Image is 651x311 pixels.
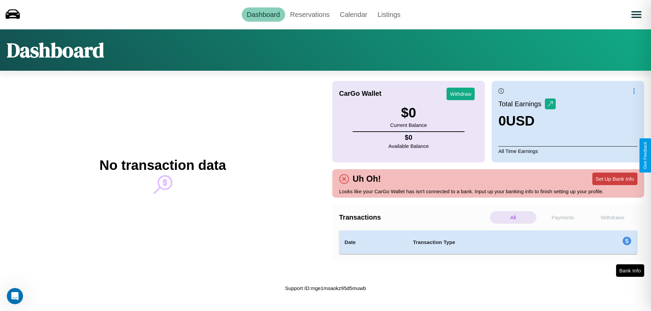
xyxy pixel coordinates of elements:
[7,288,23,304] iframe: Intercom live chat
[339,187,637,196] p: Looks like your CarGo Wallet has isn't connected to a bank. Input up your banking info to finish ...
[390,120,427,130] p: Current Balance
[7,36,104,64] h1: Dashboard
[389,141,429,151] p: Available Balance
[390,105,427,120] h3: $ 0
[339,214,488,221] h4: Transactions
[349,174,384,184] h4: Uh Oh!
[589,211,636,224] p: Withdraws
[372,7,406,22] a: Listings
[498,146,637,156] p: All Time Earnings
[413,238,567,246] h4: Transaction Type
[99,158,226,173] h2: No transaction data
[540,211,586,224] p: Payments
[389,134,429,141] h4: $ 0
[285,284,366,293] p: Support ID: mge1msaokz95d5muwb
[344,238,402,246] h4: Date
[498,113,556,129] h3: 0 USD
[285,7,335,22] a: Reservations
[592,173,637,185] button: Set Up Bank Info
[643,142,648,169] div: Give Feedback
[242,7,285,22] a: Dashboard
[616,264,644,277] button: Bank Info
[339,230,637,254] table: simple table
[498,98,545,110] p: Total Earnings
[447,88,475,100] button: Withdraw
[339,90,381,97] h4: CarGo Wallet
[490,211,536,224] p: All
[627,5,646,24] button: Open menu
[335,7,372,22] a: Calendar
